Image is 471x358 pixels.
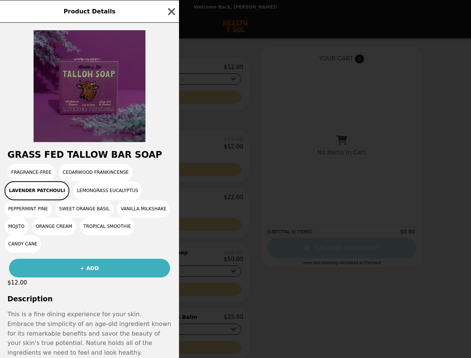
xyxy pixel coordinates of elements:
[63,8,115,15] span: Product Details
[59,164,132,181] button: Cedarwood Frankincense
[4,200,52,218] button: Peppermint Pine
[56,200,113,218] button: Sweet Orange Basil
[7,310,172,319] p: This is a fine dining experience for your skin.
[32,218,76,235] button: Orange Cream
[4,235,41,253] button: Candy Cane
[7,164,55,181] button: Fragrance-Free
[7,319,172,357] p: Embrace the simplicity of an age-old ingredient known for its remarkable benefits and savor the b...
[4,181,69,200] button: Lavender Patchouli
[9,259,170,277] button: + ADD
[34,30,145,142] img: Lavender Patchouli
[73,181,142,200] button: Lemongrass Eucalyptus
[4,218,28,235] button: Mojito
[117,200,170,218] button: Vanilla Milkshake
[80,218,135,235] button: Tropical Smoothie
